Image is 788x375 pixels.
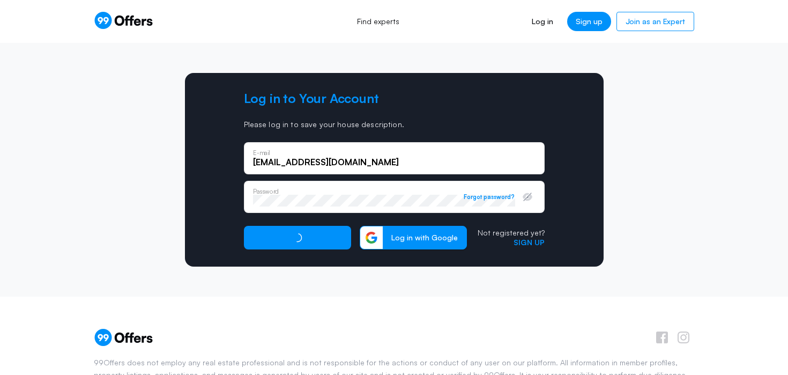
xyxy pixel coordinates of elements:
p: Password [253,188,279,194]
a: Find experts [345,10,411,33]
a: Join as an Expert [616,12,694,31]
a: Log in [523,12,561,31]
a: Sign up [567,12,611,31]
button: Log in with Google [360,226,467,249]
p: Not registered yet? [478,228,545,238]
a: Sign up [514,238,545,247]
button: Forgot password? [464,193,515,201]
p: E-mail [253,150,270,156]
span: Log in with Google [383,233,466,242]
h2: Log in to Your Account [244,90,545,107]
p: Please log in to save your house description. [244,120,545,129]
